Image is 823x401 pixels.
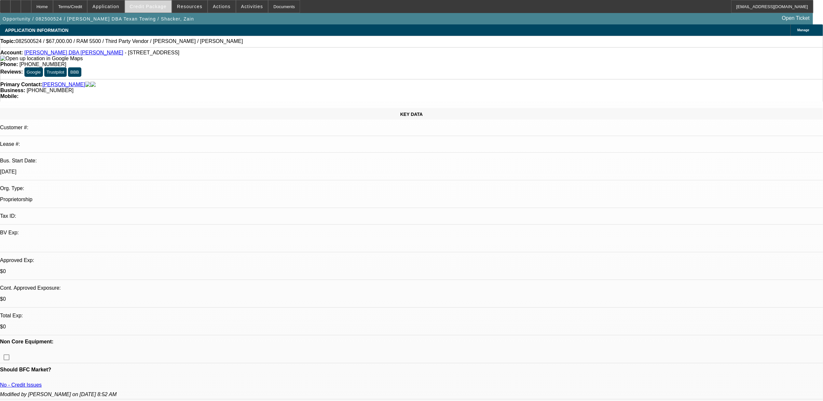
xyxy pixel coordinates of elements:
[0,56,83,62] img: Open up location in Google Maps
[44,67,66,77] button: Trustpilot
[0,62,18,67] strong: Phone:
[68,67,81,77] button: BBB
[0,93,19,99] strong: Mobile:
[208,0,236,13] button: Actions
[88,0,124,13] button: Application
[0,56,83,61] a: View Google Maps
[236,0,268,13] button: Activities
[177,4,202,9] span: Resources
[213,4,231,9] span: Actions
[20,62,66,67] span: [PHONE_NUMBER]
[0,88,25,93] strong: Business:
[5,28,68,33] span: APPLICATION INFORMATION
[16,38,243,44] span: 082500524 / $67,000.00 / RAM 5500 / Third Party Vendor / [PERSON_NAME] / [PERSON_NAME]
[24,50,123,55] a: [PERSON_NAME] DBA [PERSON_NAME]
[85,82,90,88] img: facebook-icon.png
[42,82,85,88] a: [PERSON_NAME]
[27,88,74,93] span: [PHONE_NUMBER]
[130,4,167,9] span: Credit Package
[125,50,179,55] span: - [STREET_ADDRESS]
[172,0,207,13] button: Resources
[779,13,812,24] a: Open Ticket
[0,82,42,88] strong: Primary Contact:
[24,67,43,77] button: Google
[241,4,263,9] span: Activities
[0,38,16,44] strong: Topic:
[3,16,194,21] span: Opportunity / 082500524 / [PERSON_NAME] DBA Texan Towing / Shacker, Zain
[0,50,23,55] strong: Account:
[90,82,96,88] img: linkedin-icon.png
[125,0,171,13] button: Credit Package
[797,28,809,32] span: Manage
[0,69,23,75] strong: Reviews:
[92,4,119,9] span: Application
[400,112,423,117] span: KEY DATA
